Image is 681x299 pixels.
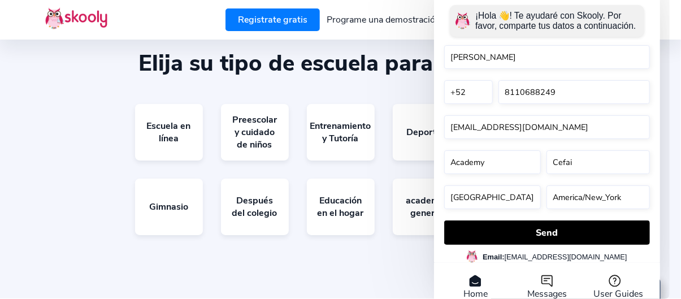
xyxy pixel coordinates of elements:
a: Registrate gratis [225,8,320,31]
img: Skooly [45,7,107,29]
a: Escuela en línea [135,104,203,161]
a: Entrenamiento y Tutoría [307,104,375,161]
a: Educación en el hogar [307,179,375,235]
a: Preescolar y cuidado de niños [221,104,289,161]
a: Después del colegio [221,179,289,235]
div: Elija su tipo de escuela para comenzar [45,50,636,77]
a: Gimnasio [135,179,203,235]
a: Programe una demostración [320,11,448,29]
